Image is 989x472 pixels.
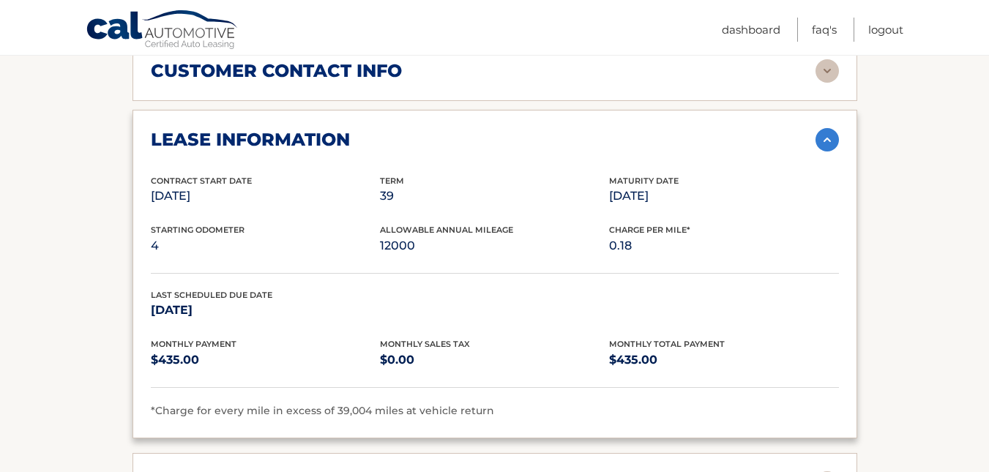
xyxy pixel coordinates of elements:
[609,225,690,235] span: Charge Per Mile*
[151,176,252,186] span: Contract Start Date
[151,60,402,82] h2: customer contact info
[868,18,903,42] a: Logout
[151,404,494,417] span: *Charge for every mile in excess of 39,004 miles at vehicle return
[151,129,350,151] h2: lease information
[151,339,236,349] span: Monthly Payment
[816,59,839,83] img: accordion-rest.svg
[609,176,679,186] span: Maturity Date
[722,18,780,42] a: Dashboard
[380,225,513,235] span: Allowable Annual Mileage
[380,186,609,206] p: 39
[151,290,272,300] span: Last Scheduled Due Date
[151,186,380,206] p: [DATE]
[380,350,609,370] p: $0.00
[609,339,725,349] span: Monthly Total Payment
[380,339,470,349] span: Monthly Sales Tax
[609,236,838,256] p: 0.18
[380,176,404,186] span: Term
[380,236,609,256] p: 12000
[816,128,839,151] img: accordion-active.svg
[151,225,245,235] span: Starting Odometer
[609,350,838,370] p: $435.00
[609,186,838,206] p: [DATE]
[151,350,380,370] p: $435.00
[151,236,380,256] p: 4
[151,300,380,321] p: [DATE]
[86,10,239,52] a: Cal Automotive
[812,18,837,42] a: FAQ's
